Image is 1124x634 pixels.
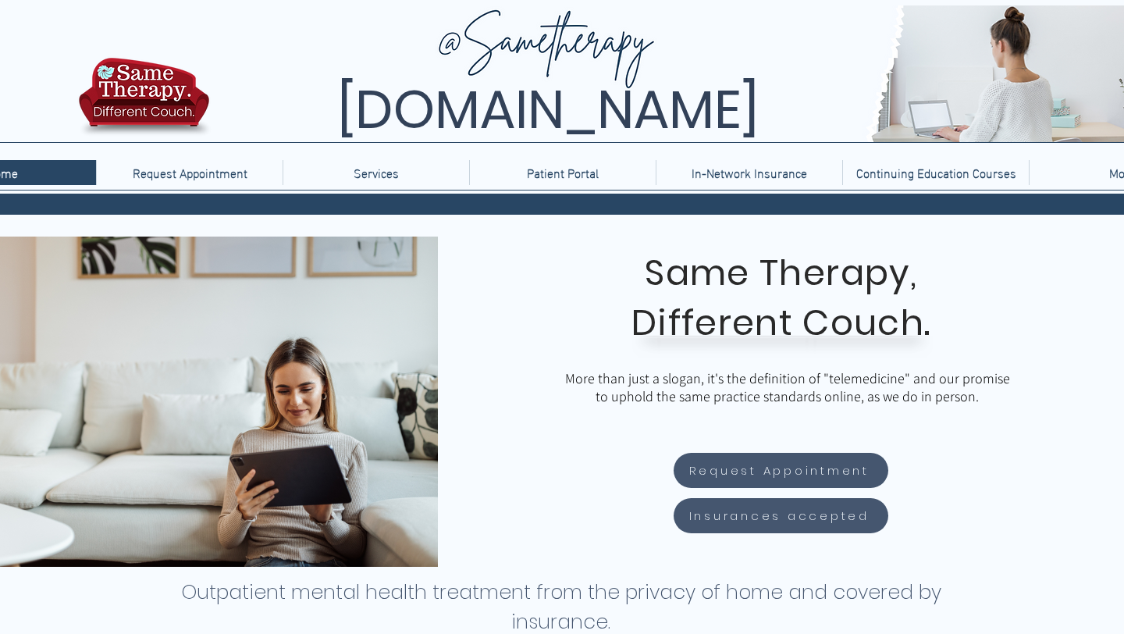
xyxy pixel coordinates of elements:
a: Insurances accepted [674,498,888,533]
p: Request Appointment [125,160,255,185]
p: Continuing Education Courses [848,160,1024,185]
span: Different Couch. [631,298,931,347]
div: Services [283,160,469,185]
span: [DOMAIN_NAME] [337,73,759,147]
span: Insurances accepted [689,507,870,525]
span: Request Appointment [689,461,870,479]
a: Continuing Education Courses [842,160,1029,185]
p: In-Network Insurance [684,160,815,185]
a: Request Appointment [96,160,283,185]
p: Patient Portal [519,160,606,185]
img: TBH.US [74,55,214,148]
a: In-Network Insurance [656,160,842,185]
p: More than just a slogan, it's the definition of "telemedicine" and our promise to uphold the same... [561,369,1014,405]
a: Patient Portal [469,160,656,185]
span: Same Therapy, [645,248,917,297]
p: Services [346,160,407,185]
a: Request Appointment [674,453,888,488]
